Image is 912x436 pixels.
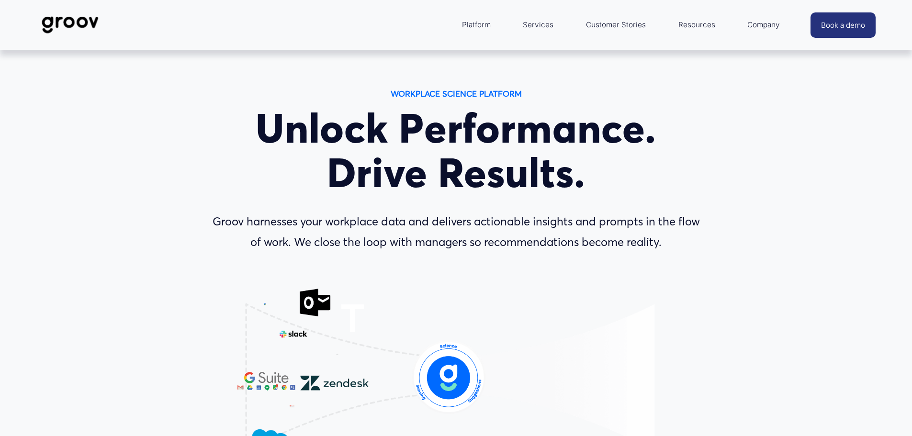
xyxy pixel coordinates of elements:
[206,212,707,253] p: Groov harnesses your workplace data and delivers actionable insights and prompts in the flow of w...
[391,89,522,99] strong: WORKPLACE SCIENCE PLATFORM
[678,18,715,32] span: Resources
[743,13,785,36] a: folder dropdown
[462,18,491,32] span: Platform
[518,13,558,36] a: Services
[811,12,876,38] a: Book a demo
[674,13,720,36] a: folder dropdown
[747,18,780,32] span: Company
[457,13,495,36] a: folder dropdown
[206,106,707,195] h1: Unlock Performance. Drive Results.
[581,13,651,36] a: Customer Stories
[36,9,104,41] img: Groov | Workplace Science Platform | Unlock Performance | Drive Results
